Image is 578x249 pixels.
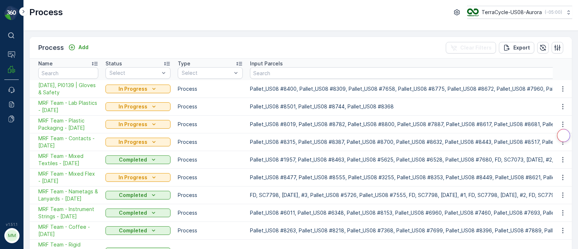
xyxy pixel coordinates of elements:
[178,103,243,110] p: Process
[119,156,147,163] p: Completed
[446,42,496,53] button: Clear Filters
[482,9,542,16] p: TerraCycle-US08-Aurora
[178,138,243,146] p: Process
[467,6,572,19] button: TerraCycle-US08-Aurora(-05:00)
[105,102,171,111] button: In Progress
[38,223,98,238] span: MRF Team - Coffee - [DATE]
[38,67,98,79] input: Search
[38,99,98,114] a: MRF Team - Lab Plastics - 09/25/2025
[38,206,98,220] span: MRF Team - Instrument Strings - [DATE]
[38,153,98,167] a: MRF Team - Mixed Textiles - 09/22/2025
[467,8,479,16] img: image_ci7OI47.png
[178,209,243,216] p: Process
[6,230,18,241] div: MM
[119,209,147,216] p: Completed
[178,156,243,163] p: Process
[38,82,98,96] span: [DATE], PI0139 | Gloves & Safety
[118,138,147,146] p: In Progress
[109,69,159,77] p: Select
[460,44,492,51] p: Clear Filters
[38,43,64,53] p: Process
[105,138,171,146] button: In Progress
[499,42,534,53] button: Export
[118,85,147,93] p: In Progress
[119,227,147,234] p: Completed
[38,206,98,220] a: MRF Team - Instrument Strings - 09/17/25
[38,170,98,185] span: MRF Team - Mixed Flex - [DATE]
[38,153,98,167] span: MRF Team - Mixed Textiles - [DATE]
[38,223,98,238] a: MRF Team - Coffee - 09/17/25
[119,192,147,199] p: Completed
[38,135,98,149] a: MRF Team - Contacts - 09/23/2025
[118,103,147,110] p: In Progress
[178,174,243,181] p: Process
[38,60,53,67] p: Name
[4,222,19,227] span: v 1.51.1
[4,228,19,243] button: MM
[105,209,171,217] button: Completed
[545,9,562,15] p: ( -05:00 )
[38,99,98,114] span: MRF Team - Lab Plastics - [DATE]
[38,117,98,132] a: MRF Team - Plastic Packaging - 09/25/2025
[105,60,122,67] p: Status
[178,85,243,93] p: Process
[4,6,19,20] img: logo
[65,43,91,52] button: Add
[118,121,147,128] p: In Progress
[178,60,190,67] p: Type
[105,191,171,199] button: Completed
[105,226,171,235] button: Completed
[182,69,232,77] p: Select
[178,121,243,128] p: Process
[118,174,147,181] p: In Progress
[105,85,171,93] button: In Progress
[38,170,98,185] a: MRF Team - Mixed Flex - 09/22/2025
[513,44,530,51] p: Export
[38,188,98,202] span: MRF Team - Nametags & Lanyards - [DATE]
[250,60,283,67] p: Input Parcels
[105,120,171,129] button: In Progress
[78,44,89,51] p: Add
[105,173,171,182] button: In Progress
[38,117,98,132] span: MRF Team - Plastic Packaging - [DATE]
[178,192,243,199] p: Process
[29,7,63,18] p: Process
[178,227,243,234] p: Process
[38,188,98,202] a: MRF Team - Nametags & Lanyards - 09/19/25
[38,135,98,149] span: MRF Team - Contacts - [DATE]
[105,155,171,164] button: Completed
[38,82,98,96] a: 09/29/25, PI0139 | Gloves & Safety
